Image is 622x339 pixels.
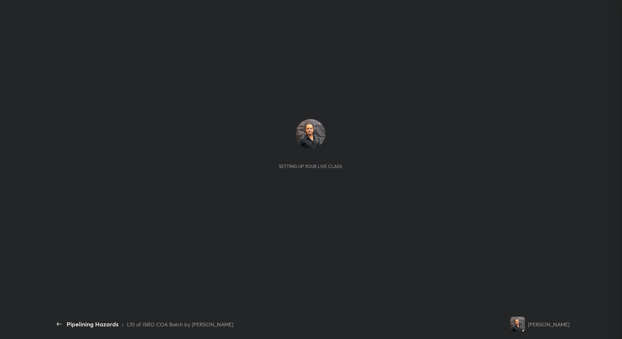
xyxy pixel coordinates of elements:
div: L10 of ISRO COA Batch by [PERSON_NAME] [127,320,233,328]
img: 086d531fdf62469bb17804dbf8b3681a.jpg [510,317,525,332]
div: Pipelining Hazards [67,320,118,329]
img: 086d531fdf62469bb17804dbf8b3681a.jpg [296,119,325,149]
div: Setting up your live class [279,164,342,169]
div: • [121,320,124,328]
div: [PERSON_NAME] [528,320,569,328]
